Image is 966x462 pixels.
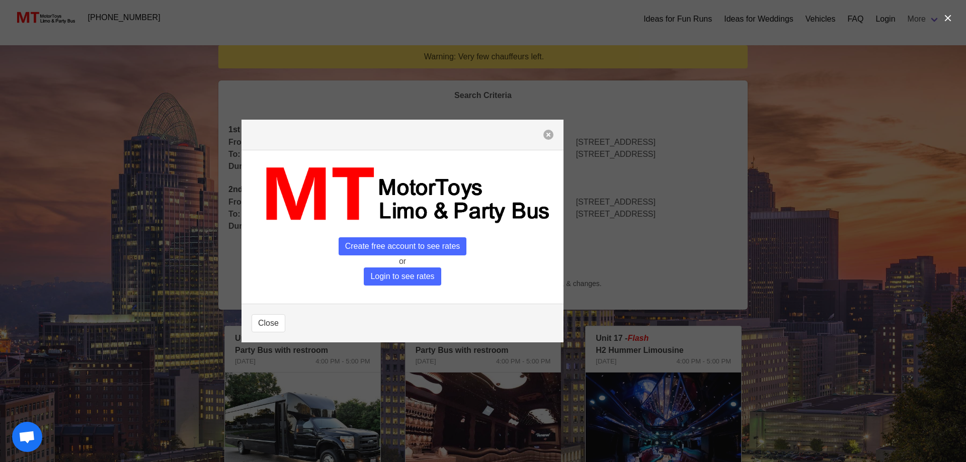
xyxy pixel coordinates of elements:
[12,422,42,452] a: Open chat
[252,160,553,229] img: MT_logo_name.png
[364,267,441,286] span: Login to see rates
[252,255,553,267] p: or
[258,317,279,329] span: Close
[252,314,285,332] button: Close
[339,237,467,255] span: Create free account to see rates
